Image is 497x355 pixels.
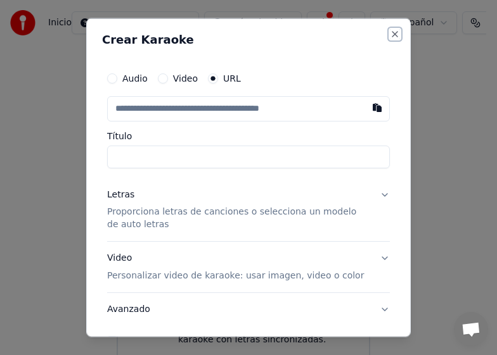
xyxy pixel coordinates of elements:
[223,73,241,82] label: URL
[107,188,134,201] div: Letras
[122,73,148,82] label: Audio
[107,178,390,241] button: LetrasProporciona letras de canciones o selecciona un modelo de auto letras
[107,131,390,140] label: Título
[102,34,395,45] h2: Crear Karaoke
[107,293,390,326] button: Avanzado
[173,73,198,82] label: Video
[107,206,370,231] p: Proporciona letras de canciones o selecciona un modelo de auto letras
[107,270,364,282] p: Personalizar video de karaoke: usar imagen, video o color
[107,252,364,282] div: Video
[107,242,390,292] button: VideoPersonalizar video de karaoke: usar imagen, video o color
